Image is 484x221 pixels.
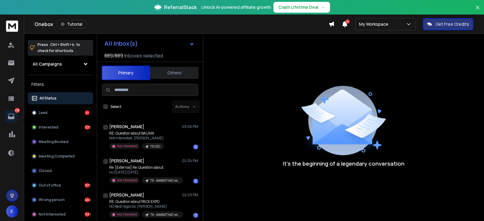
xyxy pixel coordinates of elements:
p: Out of office [39,183,61,188]
p: It’s the beginning of a legendary conversation [283,159,404,168]
div: 1 [193,179,198,184]
p: Not interested. [PERSON_NAME] [109,136,164,141]
p: Wrong person [39,197,65,202]
button: Meeting Completed [28,150,93,162]
p: 02:29 PM [182,193,198,197]
div: Onebox [34,20,329,28]
p: Not Interested [117,144,137,148]
div: 1272 [85,125,90,130]
div: 1 [193,213,198,218]
span: 4 [345,19,350,24]
button: Primary [102,66,150,80]
button: Close banner [474,4,482,18]
button: Claim Lifetime Deal→ [273,2,330,13]
p: NO Best regards, [PERSON_NAME] [109,204,182,209]
button: Not Interested1531 [28,208,93,220]
h3: Inboxes selected [124,52,163,59]
div: 466 [85,197,90,202]
p: TS - MARKETING reload [150,213,179,217]
button: Closed [28,165,93,177]
p: Interested [39,125,58,130]
button: All Inbox(s) [100,37,199,50]
button: K [6,205,18,217]
p: Not Interested [117,212,137,217]
p: Re: [External] Re: Question about [109,165,182,170]
button: Out of office1371 [28,179,93,191]
p: RE: Question about PACK EXPO [109,199,182,204]
span: ReferralStack [164,4,197,11]
p: 03:06 PM [182,124,198,129]
span: 889 / 889 [104,52,123,59]
p: Meeting Completed [39,154,75,159]
p: Press to check for shortcuts. [38,42,80,54]
p: no [DATE][DATE], [109,170,182,175]
label: Select [110,104,121,109]
div: 1531 [85,212,90,217]
div: 1 [193,145,198,149]
button: Interested1272 [28,121,93,133]
div: 1371 [85,183,90,188]
button: Others [150,66,198,80]
button: Tutorial [57,20,86,28]
p: Meeting Booked [39,139,68,144]
h1: [PERSON_NAME] [109,124,144,130]
p: All Status [39,96,57,101]
p: TS CEO [150,144,160,149]
button: Wrong person466 [28,194,93,206]
div: 91 [85,110,90,115]
p: Not Interested [39,212,66,217]
p: Closed [39,168,52,173]
p: TS - MARKETING reload [150,178,179,183]
p: 02:34 PM [182,158,198,163]
p: My Workspace [359,21,391,27]
p: Get Free Credits [436,21,469,27]
p: Not Interested [117,178,137,183]
h1: All Inbox(s) [104,41,138,47]
button: Get Free Credits [423,18,473,30]
button: Meeting Booked [28,136,93,148]
p: Unlock AI-powered affiliate growth [201,4,271,10]
p: RE: Question about BAUMA [109,131,164,136]
button: All Status [28,92,93,104]
h1: [PERSON_NAME] [109,192,144,198]
h1: All Campaigns [33,61,62,67]
p: 4731 [15,108,20,113]
span: → [321,4,325,10]
a: 4731 [5,110,17,122]
button: Lead91 [28,107,93,119]
button: All Campaigns [28,58,93,70]
h3: Filters [28,80,93,89]
h1: [PERSON_NAME] [109,158,144,164]
p: Lead [39,110,47,115]
span: Ctrl + Shift + k [49,41,75,48]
